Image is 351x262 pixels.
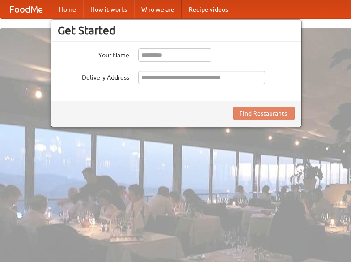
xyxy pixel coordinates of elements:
[233,107,295,120] button: Find Restaurants!
[134,0,182,18] a: Who we are
[182,0,235,18] a: Recipe videos
[52,0,83,18] a: Home
[58,71,129,82] label: Delivery Address
[0,0,52,18] a: FoodMe
[58,24,295,37] h3: Get Started
[58,48,129,60] label: Your Name
[83,0,134,18] a: How it works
